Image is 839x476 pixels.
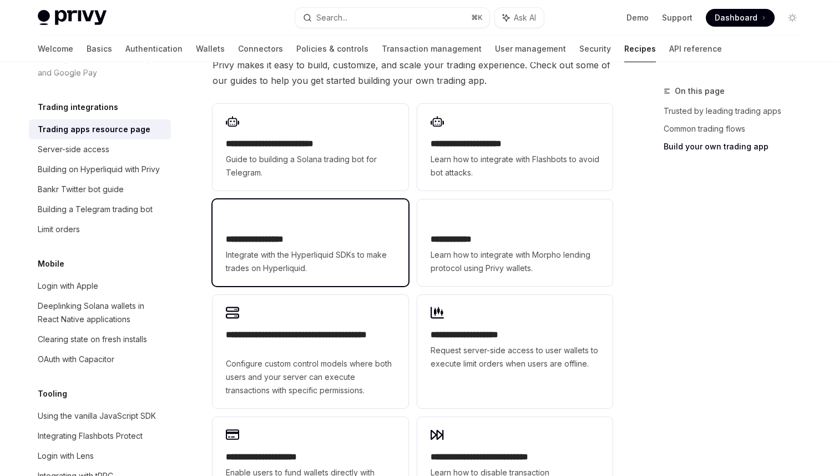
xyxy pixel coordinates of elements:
[29,219,171,239] a: Limit orders
[38,163,160,176] div: Building on Hyperliquid with Privy
[29,406,171,426] a: Using the vanilla JavaScript SDK
[38,257,64,270] h5: Mobile
[29,329,171,349] a: Clearing state on fresh installs
[669,36,722,62] a: API reference
[626,12,649,23] a: Demo
[38,10,107,26] img: light logo
[29,159,171,179] a: Building on Hyperliquid with Privy
[38,333,147,346] div: Clearing state on fresh installs
[431,153,599,179] span: Learn how to integrate with Flashbots to avoid bot attacks.
[579,36,611,62] a: Security
[38,123,150,136] div: Trading apps resource page
[213,199,408,286] a: **** **** **** **Integrate with the Hyperliquid SDKs to make trades on Hyperliquid.
[238,36,283,62] a: Connectors
[29,426,171,446] a: Integrating Flashbots Protect
[38,203,153,216] div: Building a Telegram trading bot
[38,223,80,236] div: Limit orders
[295,8,489,28] button: Search...⌘K
[664,102,810,120] a: Trusted by leading trading apps
[38,409,156,423] div: Using the vanilla JavaScript SDK
[417,295,613,408] a: **** **** **** *****Request server-side access to user wallets to execute limit orders when users...
[29,446,171,466] a: Login with Lens
[675,84,725,98] span: On this page
[29,199,171,219] a: Building a Telegram trading bot
[514,12,536,23] span: Ask AI
[29,139,171,159] a: Server-side access
[38,279,98,293] div: Login with Apple
[125,36,183,62] a: Authentication
[29,119,171,139] a: Trading apps resource page
[38,449,94,463] div: Login with Lens
[431,344,599,370] span: Request server-side access to user wallets to execute limit orders when users are offline.
[417,199,613,286] a: **** **** **Learn how to integrate with Morpho lending protocol using Privy wallets.
[87,36,112,62] a: Basics
[196,36,225,62] a: Wallets
[29,276,171,296] a: Login with Apple
[38,429,143,443] div: Integrating Flashbots Protect
[38,101,118,114] h5: Trading integrations
[715,12,757,23] span: Dashboard
[662,12,693,23] a: Support
[29,296,171,329] a: Deeplinking Solana wallets in React Native applications
[316,11,347,24] div: Search...
[38,143,109,156] div: Server-side access
[624,36,656,62] a: Recipes
[296,36,368,62] a: Policies & controls
[226,153,395,179] span: Guide to building a Solana trading bot for Telegram.
[784,9,801,27] button: Toggle dark mode
[38,183,124,196] div: Bankr Twitter bot guide
[471,13,483,22] span: ⌘ K
[29,179,171,199] a: Bankr Twitter bot guide
[706,9,775,27] a: Dashboard
[664,120,810,138] a: Common trading flows
[664,138,810,156] a: Build your own trading app
[495,8,544,28] button: Ask AI
[38,353,114,366] div: OAuth with Capacitor
[382,36,482,62] a: Transaction management
[213,57,613,88] span: Privy makes it easy to build, customize, and scale your trading experience. Check out some of our...
[38,387,67,400] h5: Tooling
[38,36,73,62] a: Welcome
[38,299,164,326] div: Deeplinking Solana wallets in React Native applications
[495,36,566,62] a: User management
[226,357,395,397] span: Configure custom control models where both users and your server can execute transactions with sp...
[431,248,599,275] span: Learn how to integrate with Morpho lending protocol using Privy wallets.
[226,248,395,275] span: Integrate with the Hyperliquid SDKs to make trades on Hyperliquid.
[29,349,171,369] a: OAuth with Capacitor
